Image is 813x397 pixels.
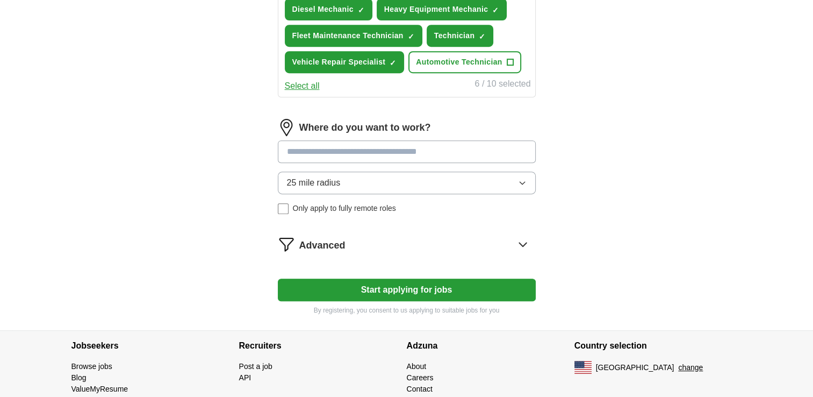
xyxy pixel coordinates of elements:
[239,362,272,371] a: Post a job
[278,119,295,136] img: location.png
[574,331,742,361] h4: Country selection
[474,77,530,93] div: 6 / 10 selected
[407,362,427,371] a: About
[427,25,494,47] button: Technician✓
[71,362,112,371] a: Browse jobs
[278,203,289,214] input: Only apply to fully remote roles
[390,59,396,67] span: ✓
[384,4,488,15] span: Heavy Equipment Mechanic
[71,385,128,393] a: ValueMyResume
[292,56,386,68] span: Vehicle Repair Specialist
[408,51,521,73] button: Automotive Technician
[278,172,536,194] button: 25 mile radius
[292,4,354,15] span: Diesel Mechanic
[285,80,320,93] button: Select all
[71,373,87,382] a: Blog
[292,30,404,41] span: Fleet Maintenance Technician
[434,30,475,41] span: Technician
[285,25,422,47] button: Fleet Maintenance Technician✓
[299,238,346,253] span: Advanced
[278,236,295,253] img: filter
[278,279,536,301] button: Start applying for jobs
[492,6,499,15] span: ✓
[293,203,396,214] span: Only apply to fully remote roles
[416,56,502,68] span: Automotive Technician
[574,361,592,374] img: US flag
[407,385,433,393] a: Contact
[479,32,485,41] span: ✓
[596,362,674,373] span: [GEOGRAPHIC_DATA]
[358,6,364,15] span: ✓
[408,32,414,41] span: ✓
[285,51,405,73] button: Vehicle Repair Specialist✓
[239,373,251,382] a: API
[278,306,536,315] p: By registering, you consent to us applying to suitable jobs for you
[299,120,431,135] label: Where do you want to work?
[407,373,434,382] a: Careers
[678,362,703,373] button: change
[287,176,341,189] span: 25 mile radius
